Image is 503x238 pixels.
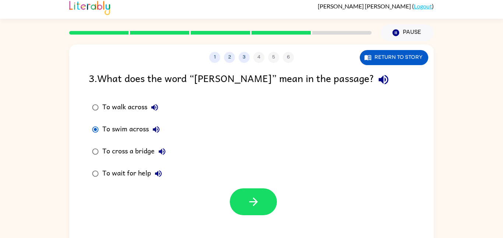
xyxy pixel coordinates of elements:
div: 3 . What does the word “[PERSON_NAME]” mean in the passage? [89,70,414,89]
button: 1 [209,52,220,63]
button: To cross a bridge [155,144,169,159]
button: To swim across [149,122,163,137]
button: 3 [239,52,250,63]
button: Pause [380,24,434,41]
div: To swim across [102,122,163,137]
button: To wait for help [151,166,166,181]
div: To cross a bridge [102,144,169,159]
div: ( ) [318,3,434,10]
a: Logout [414,3,432,10]
div: To walk across [102,100,162,115]
button: 2 [224,52,235,63]
span: [PERSON_NAME] [PERSON_NAME] [318,3,412,10]
button: To walk across [147,100,162,115]
div: To wait for help [102,166,166,181]
button: Return to story [360,50,428,65]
